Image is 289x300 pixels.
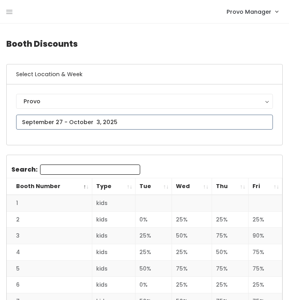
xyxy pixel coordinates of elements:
div: Provo [24,97,265,106]
td: 0% [135,211,172,228]
td: 1 [7,195,92,211]
td: 3 [7,228,92,244]
td: 25% [172,277,212,293]
td: 75% [212,260,249,277]
td: 2 [7,211,92,228]
td: 6 [7,277,92,293]
td: 25% [249,277,282,293]
td: 5 [7,260,92,277]
td: 50% [172,228,212,244]
th: Tue: activate to sort column ascending [135,178,172,195]
label: Search: [11,165,140,175]
td: 90% [249,228,282,244]
td: kids [92,228,135,244]
td: kids [92,260,135,277]
td: 25% [172,244,212,261]
td: kids [92,277,135,293]
td: 50% [135,260,172,277]
th: Fri: activate to sort column ascending [249,178,282,195]
th: Booth Number: activate to sort column descending [7,178,92,195]
h6: Select Location & Week [7,64,282,84]
td: 25% [249,211,282,228]
th: Thu: activate to sort column ascending [212,178,249,195]
td: 4 [7,244,92,261]
td: 75% [249,244,282,261]
h4: Booth Discounts [6,33,283,55]
a: Provo Manager [219,3,286,20]
th: Wed: activate to sort column ascending [172,178,212,195]
td: kids [92,195,135,211]
td: 75% [212,228,249,244]
td: 25% [212,277,249,293]
td: 25% [172,211,212,228]
th: Type: activate to sort column ascending [92,178,135,195]
td: kids [92,211,135,228]
td: 50% [212,244,249,261]
td: kids [92,244,135,261]
input: Search: [40,165,140,175]
button: Provo [16,94,273,109]
td: 25% [212,211,249,228]
input: September 27 - October 3, 2025 [16,115,273,130]
td: 75% [172,260,212,277]
td: 25% [135,244,172,261]
td: 0% [135,277,172,293]
span: Provo Manager [227,7,271,16]
td: 25% [135,228,172,244]
td: 75% [249,260,282,277]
